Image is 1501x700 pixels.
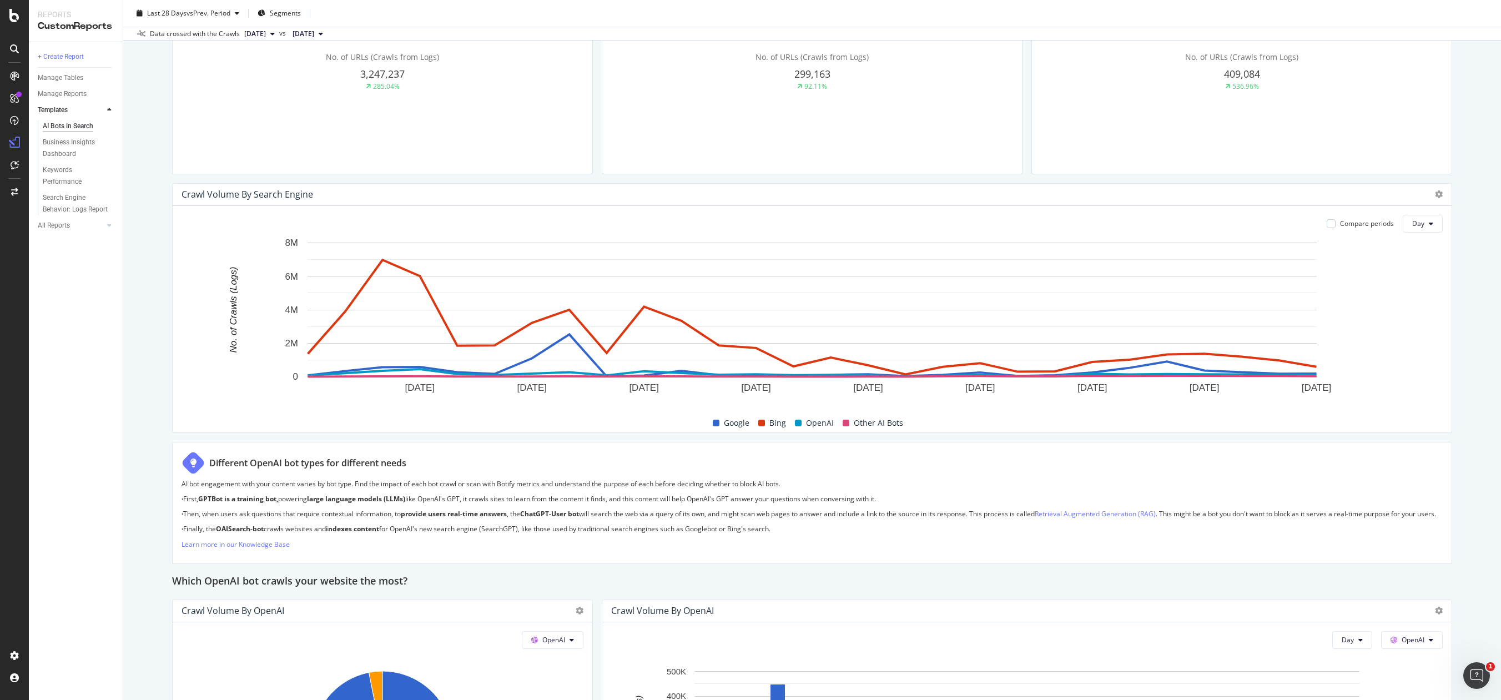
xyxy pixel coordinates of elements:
[1077,382,1107,393] text: [DATE]
[43,192,115,215] a: Search Engine Behavior: Logs Report
[182,540,290,549] a: Learn more in our Knowledge Base
[1403,215,1443,233] button: Day
[38,88,87,100] div: Manage Reports
[38,9,114,20] div: Reports
[228,267,239,353] text: No. of Crawls (Logs)
[307,494,405,503] strong: large language models (LLMs)
[198,494,278,503] strong: GPTBot is a training bot,
[182,494,183,503] strong: ·
[38,72,83,84] div: Manage Tables
[285,338,298,349] text: 2M
[182,237,1443,405] svg: A chart.
[182,524,1443,533] p: Finally, the crawls websites and for OpenAI's new search engine (SearchGPT), like those used by t...
[38,220,70,231] div: All Reports
[216,524,264,533] strong: OAISearch-bot
[517,382,547,393] text: [DATE]
[38,220,104,231] a: All Reports
[38,104,104,116] a: Templates
[520,509,579,518] strong: ChatGPT-User bot
[1232,82,1259,91] div: 536.96%
[401,509,507,518] strong: provide users real-time answers
[741,382,771,393] text: [DATE]
[288,27,328,41] button: [DATE]
[667,667,686,676] text: 500K
[542,635,565,644] span: OpenAI
[1185,52,1298,62] span: No. of URLs (Crawls from Logs)
[293,371,298,382] text: 0
[326,52,439,62] span: No. of URLs (Crawls from Logs)
[38,51,84,63] div: + Create Report
[755,52,869,62] span: No. of URLs (Crawls from Logs)
[1486,662,1495,671] span: 1
[965,382,995,393] text: [DATE]
[38,20,114,33] div: CustomReports
[38,88,115,100] a: Manage Reports
[43,192,108,215] div: Search Engine Behavior: Logs Report
[38,51,115,63] a: + Create Report
[182,509,1443,518] p: Then, when users ask questions that require contextual information, to , the will search the web ...
[209,457,406,470] div: Different OpenAI bot types for different needs
[38,104,68,116] div: Templates
[43,120,93,132] div: AI Bots in Search
[270,8,301,18] span: Segments
[1035,509,1156,518] a: Retrieval Augmented Generation (RAG)
[360,67,405,80] span: 3,247,237
[43,137,115,160] a: Business Insights Dashboard
[172,183,1452,433] div: Crawl Volume By Search EngineCompare periodsDayA chart.GoogleBingOpenAIOther AI Bots
[182,524,183,533] strong: ·
[806,416,834,430] span: OpenAI
[1190,382,1220,393] text: [DATE]
[522,631,583,649] button: OpenAI
[1332,631,1372,649] button: Day
[724,416,749,430] span: Google
[285,305,298,315] text: 4M
[172,442,1452,564] div: Different OpenAI bot types for different needsAI bot engagement with your content varies by bot t...
[611,605,714,616] div: Crawl Volume by OpenAI
[253,4,305,22] button: Segments
[1463,662,1490,689] iframe: Intercom live chat
[804,82,827,91] div: 92.11%
[172,573,407,591] h2: Which OpenAI bot crawls your website the most?
[285,238,298,248] text: 8M
[182,605,284,616] div: Crawl Volume by OpenAI
[769,416,786,430] span: Bing
[794,67,830,80] span: 299,163
[1381,631,1443,649] button: OpenAI
[43,120,115,132] a: AI Bots in Search
[326,524,379,533] strong: indexes content
[38,72,115,84] a: Manage Tables
[405,382,435,393] text: [DATE]
[1342,635,1354,644] span: Day
[1412,219,1424,228] span: Day
[182,509,183,518] strong: ·
[1224,67,1260,80] span: 409,084
[172,573,1452,591] div: Which OpenAI bot crawls your website the most?
[43,164,105,188] div: Keywords Performance
[854,416,903,430] span: Other AI Bots
[629,382,659,393] text: [DATE]
[285,271,298,282] text: 6M
[43,164,115,188] a: Keywords Performance
[187,8,230,18] span: vs Prev. Period
[373,82,400,91] div: 285.04%
[240,27,279,41] button: [DATE]
[132,4,244,22] button: Last 28 DaysvsPrev. Period
[147,8,187,18] span: Last 28 Days
[1340,219,1394,228] div: Compare periods
[1302,382,1332,393] text: [DATE]
[182,189,313,200] div: Crawl Volume By Search Engine
[43,137,107,160] div: Business Insights Dashboard
[182,479,1443,489] p: AI bot engagement with your content varies by bot type. Find the impact of each bot crawl or scan...
[293,29,314,39] span: 2025 Aug. 10th
[182,494,1443,503] p: First, powering like OpenAI's GPT, it crawls sites to learn from the content it finds, and this c...
[279,28,288,38] span: vs
[244,29,266,39] span: 2025 Sep. 7th
[1402,635,1424,644] span: OpenAI
[853,382,883,393] text: [DATE]
[150,29,240,39] div: Data crossed with the Crawls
